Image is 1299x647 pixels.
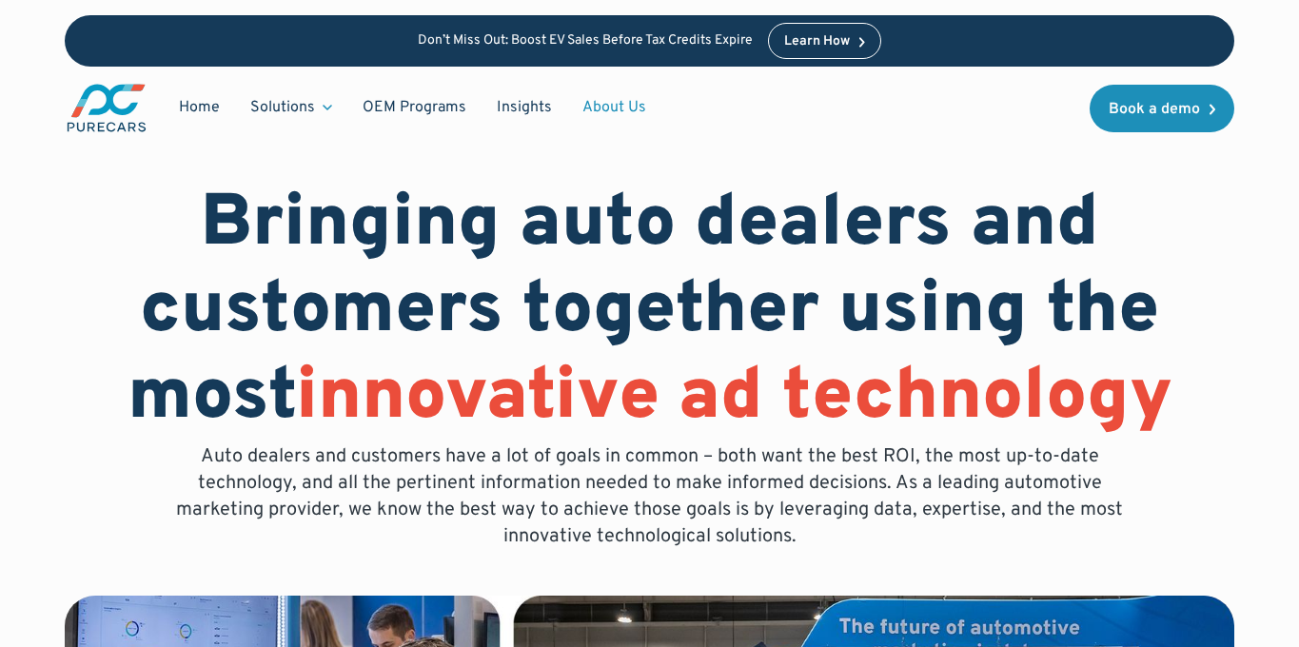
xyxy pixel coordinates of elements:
div: Learn How [784,35,850,49]
a: Insights [482,89,567,126]
div: Solutions [235,89,347,126]
a: Book a demo [1090,85,1234,132]
p: Don’t Miss Out: Boost EV Sales Before Tax Credits Expire [418,33,753,49]
a: Learn How [768,23,881,59]
a: main [65,82,148,134]
a: OEM Programs [347,89,482,126]
img: purecars logo [65,82,148,134]
h1: Bringing auto dealers and customers together using the most [65,183,1234,443]
p: Auto dealers and customers have a lot of goals in common – both want the best ROI, the most up-to... [163,443,1137,550]
span: innovative ad technology [296,353,1172,444]
a: About Us [567,89,661,126]
a: Home [164,89,235,126]
div: Solutions [250,97,315,118]
div: Book a demo [1109,102,1200,117]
